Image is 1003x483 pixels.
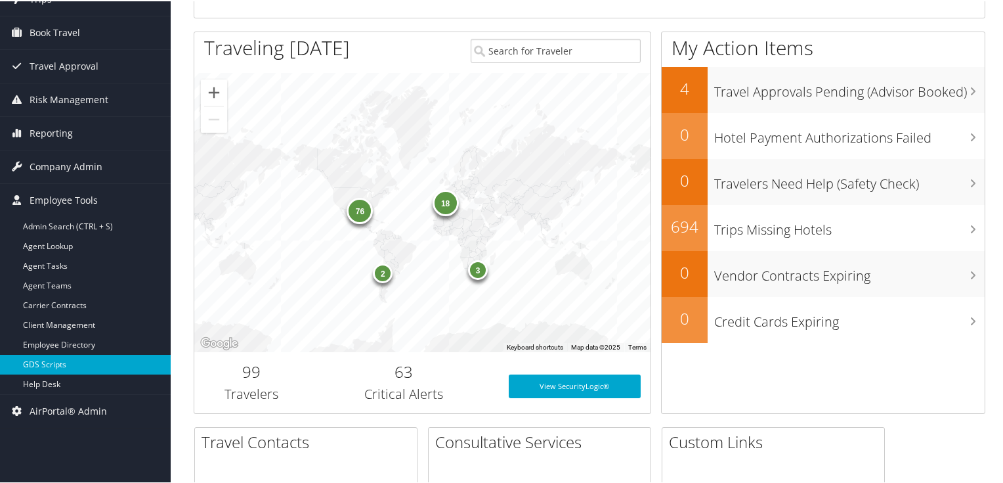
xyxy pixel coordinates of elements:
a: 694Trips Missing Hotels [662,204,985,250]
span: Map data ©2025 [571,342,620,350]
button: Zoom in [201,78,227,104]
h3: Travelers [204,384,299,402]
h2: 63 [318,359,489,382]
span: Travel Approval [30,49,98,81]
span: AirPortal® Admin [30,394,107,426]
a: Terms (opens in new tab) [628,342,647,350]
span: Reporting [30,116,73,149]
a: 0Credit Cards Expiring [662,296,985,342]
a: 0Hotel Payment Authorizations Failed [662,112,985,158]
span: Risk Management [30,82,108,115]
span: Company Admin [30,149,102,182]
a: View SecurityLogic® [509,373,641,397]
h2: 694 [662,214,708,237]
a: Open this area in Google Maps (opens a new window) [198,334,241,351]
h3: Travelers Need Help (Safety Check) [714,167,985,192]
h2: Custom Links [669,430,884,452]
h2: 99 [204,359,299,382]
h3: Credit Cards Expiring [714,305,985,330]
h2: 4 [662,76,708,99]
a: 0Vendor Contracts Expiring [662,250,985,296]
h1: My Action Items [662,33,985,60]
h3: Critical Alerts [318,384,489,402]
div: 76 [347,196,373,223]
a: 0Travelers Need Help (Safety Check) [662,158,985,204]
span: Book Travel [30,15,80,48]
h1: Traveling [DATE] [204,33,350,60]
span: Employee Tools [30,183,98,216]
input: Search for Traveler [471,37,641,62]
h2: Travel Contacts [202,430,417,452]
h2: Consultative Services [435,430,651,452]
h3: Vendor Contracts Expiring [714,259,985,284]
div: 3 [468,258,488,278]
div: 18 [432,189,458,215]
button: Keyboard shortcuts [507,342,563,351]
a: 4Travel Approvals Pending (Advisor Booked) [662,66,985,112]
h3: Hotel Payment Authorizations Failed [714,121,985,146]
h2: 0 [662,168,708,191]
img: Google [198,334,241,351]
h3: Trips Missing Hotels [714,213,985,238]
h3: Travel Approvals Pending (Advisor Booked) [714,75,985,100]
div: 2 [373,262,393,282]
h2: 0 [662,122,708,145]
button: Zoom out [201,105,227,131]
h2: 0 [662,260,708,283]
h2: 0 [662,306,708,329]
